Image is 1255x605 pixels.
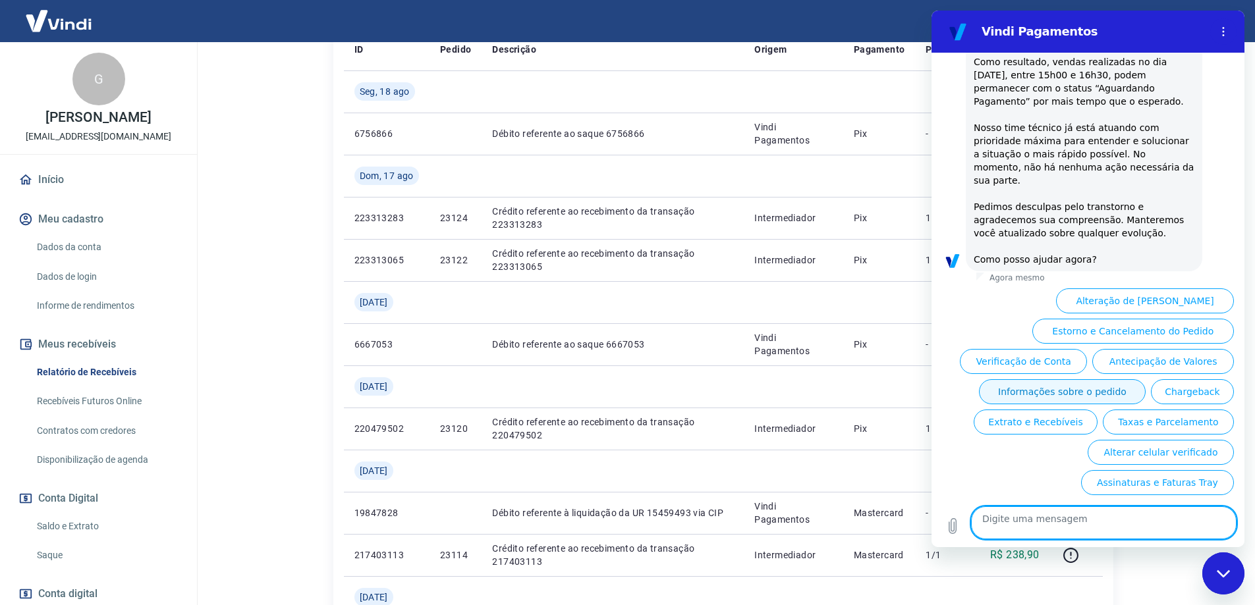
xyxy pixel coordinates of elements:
[492,506,733,519] p: Débito referente à liquidação da UR 15459493 via CIP
[32,234,181,261] a: Dados da conta
[440,43,471,56] p: Pedido
[32,513,181,540] a: Saldo e Extrato
[16,484,181,513] button: Conta Digital
[492,338,733,351] p: Débito referente ao saque 6667053
[854,422,905,435] p: Pix
[32,542,181,569] a: Saque
[440,253,471,267] p: 23122
[16,165,181,194] a: Início
[492,205,733,231] p: Crédito referente ao recebimento da transação 223313283
[354,211,419,224] p: 223313283
[492,247,733,273] p: Crédito referente ao recebimento da transação 223313065
[926,506,964,519] p: -
[754,331,833,357] p: Vindi Pagamentos
[754,211,833,224] p: Intermediador
[26,130,171,144] p: [EMAIL_ADDRESS][DOMAIN_NAME]
[492,542,733,568] p: Crédito referente ao recebimento da transação 217403113
[926,127,964,140] p: -
[354,506,419,519] p: 19847828
[926,253,964,267] p: 1/1
[926,338,964,351] p: -
[440,422,471,435] p: 23120
[990,547,1040,563] p: R$ 238,90
[440,211,471,224] p: 23124
[854,506,905,519] p: Mastercard
[16,1,101,41] img: Vindi
[854,253,905,267] p: Pix
[854,43,905,56] p: Pagamento
[360,591,388,604] span: [DATE]
[440,548,471,562] p: 23114
[492,43,536,56] p: Descrição
[32,446,181,473] a: Disponibilização de agenda
[32,359,181,386] a: Relatório de Recebíveis
[854,548,905,562] p: Mastercard
[1202,552,1244,594] iframe: Botão para abrir a janela de mensagens, conversa em andamento
[360,169,414,182] span: Dom, 17 ago
[360,380,388,393] span: [DATE]
[754,43,787,56] p: Origem
[354,127,419,140] p: 6756866
[932,11,1244,547] iframe: Janela de mensagens
[354,253,419,267] p: 223313065
[492,127,733,140] p: Débito referente ao saque 6756866
[16,205,181,234] button: Meu cadastro
[32,263,181,290] a: Dados de login
[492,415,733,442] p: Crédito referente ao recebimento da transação 220479502
[38,585,98,603] span: Conta digital
[354,43,364,56] p: ID
[754,120,833,147] p: Vindi Pagamentos
[32,388,181,415] a: Recebíveis Futuros Online
[360,464,388,477] span: [DATE]
[854,338,905,351] p: Pix
[754,253,833,267] p: Intermediador
[32,292,181,319] a: Informe de rendimentos
[754,500,833,526] p: Vindi Pagamentos
[1192,9,1239,34] button: Sair
[926,548,964,562] p: 1/1
[926,211,964,224] p: 1/1
[45,111,151,124] p: [PERSON_NAME]
[354,338,419,351] p: 6667053
[754,548,833,562] p: Intermediador
[32,417,181,444] a: Contratos com credores
[854,211,905,224] p: Pix
[926,422,964,435] p: 1/1
[926,43,964,56] p: Parcelas
[72,53,125,105] div: G
[754,422,833,435] p: Intermediador
[354,548,419,562] p: 217403113
[360,296,388,309] span: [DATE]
[354,422,419,435] p: 220479502
[360,85,410,98] span: Seg, 18 ago
[16,330,181,359] button: Meus recebíveis
[854,127,905,140] p: Pix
